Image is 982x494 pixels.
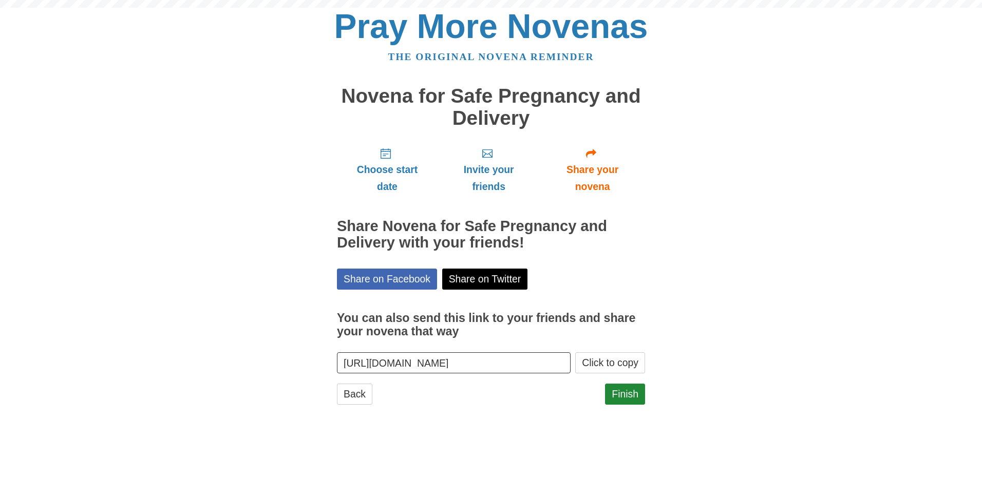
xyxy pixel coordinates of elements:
h3: You can also send this link to your friends and share your novena that way [337,312,645,338]
a: Choose start date [337,139,438,200]
a: Share on Facebook [337,269,437,290]
a: The original novena reminder [388,51,594,62]
a: Share on Twitter [442,269,528,290]
a: Finish [605,384,645,405]
span: Choose start date [347,161,427,195]
a: Pray More Novenas [334,7,648,45]
span: Share your novena [550,161,635,195]
button: Click to copy [575,352,645,373]
h1: Novena for Safe Pregnancy and Delivery [337,85,645,129]
h2: Share Novena for Safe Pregnancy and Delivery with your friends! [337,218,645,251]
a: Share your novena [540,139,645,200]
a: Back [337,384,372,405]
a: Invite your friends [438,139,540,200]
span: Invite your friends [448,161,530,195]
